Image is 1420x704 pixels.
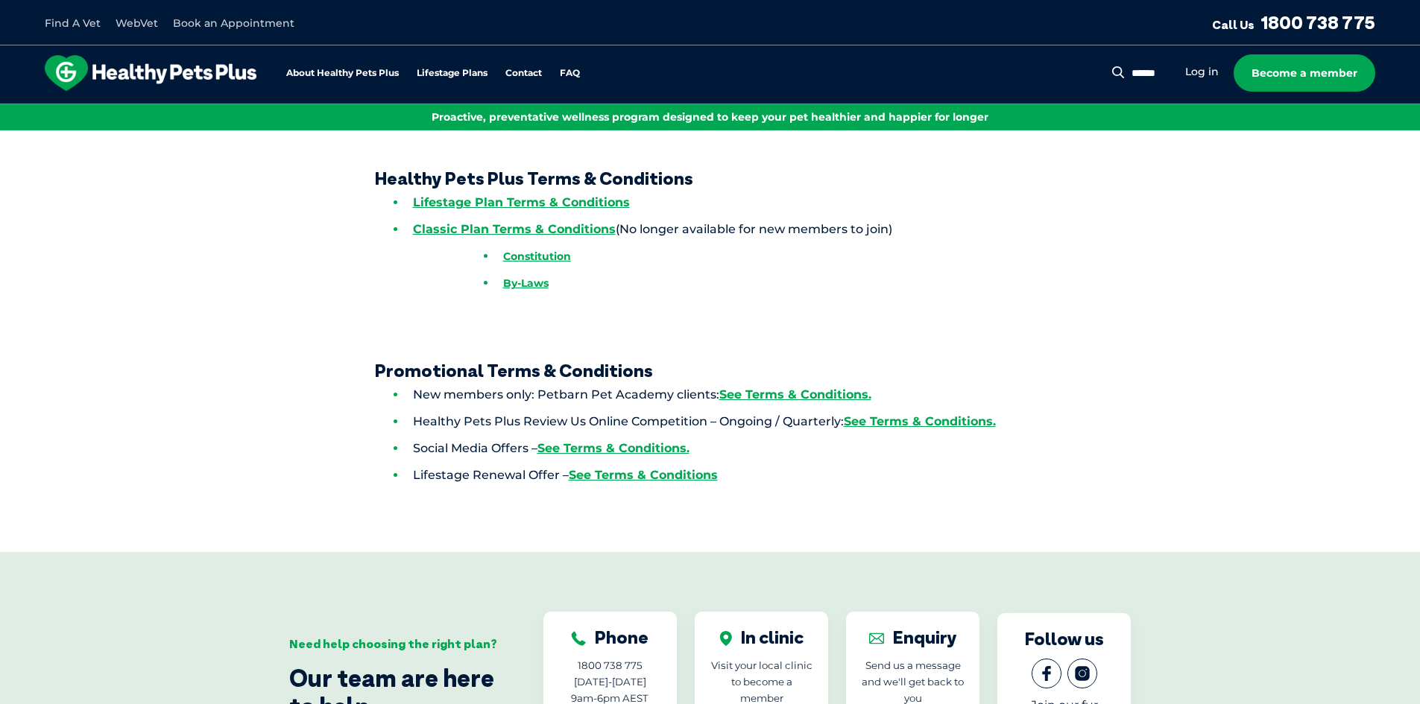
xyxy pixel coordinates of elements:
[413,195,630,209] a: Lifestage Plan Terms & Conditions
[505,69,542,78] a: Contact
[711,659,812,704] span: Visit your local clinic to become a member
[323,168,1098,189] h1: Healthy Pets Plus Terms & Conditions
[1212,17,1255,32] span: Call Us
[869,627,957,648] div: Enquiry
[503,276,549,290] a: By-Laws
[116,16,158,30] a: WebVet
[432,110,988,124] span: Proactive, preventative wellness program designed to keep your pet healthier and happier for longer
[571,627,649,648] div: Phone
[394,408,1098,435] li: Healthy Pets Plus Review Us Online Competition – Ongoing / Quarterly:
[413,222,616,236] a: Classic Plan Terms & Conditions
[394,435,1098,462] li: Social Media Offers –
[719,631,732,646] img: In clinic
[578,659,643,671] span: 1800 738 775
[1185,65,1219,79] a: Log in
[45,16,101,30] a: Find A Vet
[289,637,499,651] div: Need help choosing the right plan?
[45,55,256,91] img: hpp-logo
[571,631,586,646] img: Phone
[394,381,1098,408] li: New members only: Petbarn Pet Academy clients:
[173,16,294,30] a: Book an Appointment
[560,69,580,78] a: FAQ
[571,692,649,704] span: 9am-6pm AEST
[1109,65,1128,80] button: Search
[862,659,964,704] span: Send us a message and we'll get back to you
[1234,54,1375,92] a: Become a member
[417,69,487,78] a: Lifestage Plans
[569,468,718,482] a: See Terms & Conditions
[503,250,571,263] a: Constitution
[1212,11,1375,34] a: Call Us1800 738 775
[869,631,884,646] img: Enquiry
[537,441,690,455] a: See Terms & Conditions.
[394,462,1098,489] li: Lifestage Renewal Offer –
[323,360,1098,381] h1: Promotional Terms & Conditions
[844,414,996,428] a: See Terms & Conditions.
[719,627,804,648] div: In clinic
[394,216,1098,296] li: (No longer available for new members to join)
[1025,628,1104,650] div: Follow us
[286,69,399,78] a: About Healthy Pets Plus
[719,387,871,402] a: See Terms & Conditions.
[574,676,646,688] span: [DATE]-[DATE]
